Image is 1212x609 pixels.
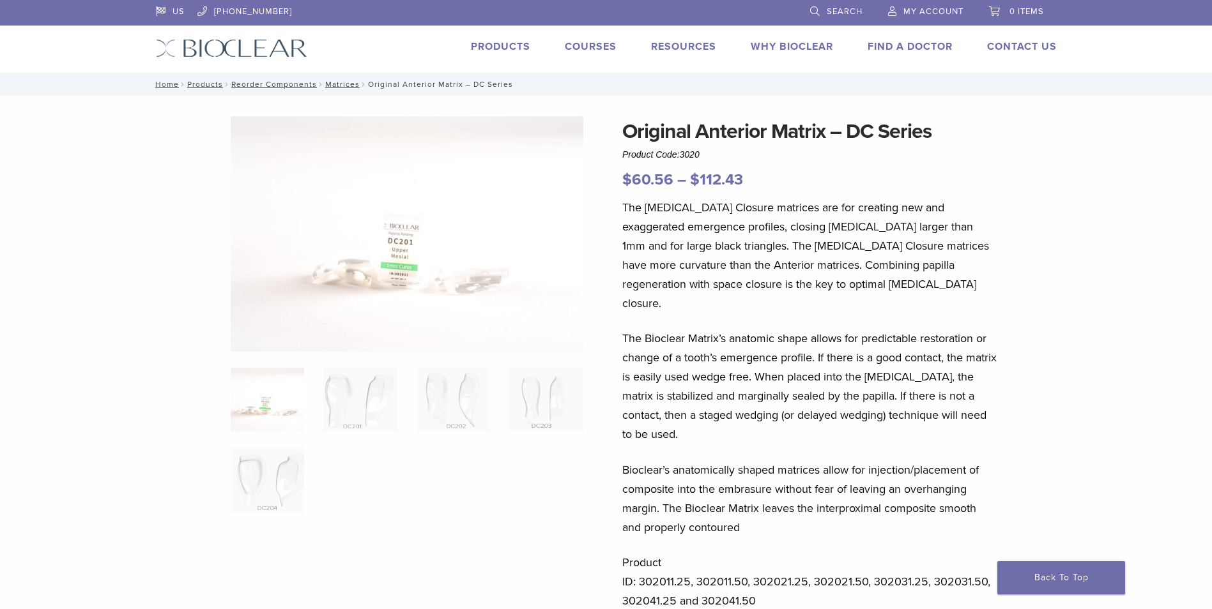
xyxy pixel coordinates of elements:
span: / [223,81,231,87]
a: Resources [651,40,716,53]
span: / [360,81,368,87]
span: 0 items [1009,6,1044,17]
bdi: 112.43 [690,170,743,189]
span: / [179,81,187,87]
a: Reorder Components [231,80,317,89]
img: Original Anterior Matrix - DC Series - Image 2 [323,368,397,432]
h1: Original Anterior Matrix – DC Series [622,116,998,147]
nav: Original Anterior Matrix – DC Series [146,73,1066,96]
a: Back To Top [997,561,1125,594]
span: – [677,170,686,189]
span: / [317,81,325,87]
p: The Bioclear Matrix’s anatomic shape allows for predictable restoration or change of a tooth’s em... [622,329,998,444]
bdi: 60.56 [622,170,673,189]
img: Original Anterior Matrix - DC Series - Image 3 [417,368,490,432]
span: My Account [903,6,963,17]
a: Products [471,40,530,53]
a: Home [151,80,179,89]
span: Product Code: [622,149,700,160]
a: Matrices [325,80,360,89]
span: Search [827,6,863,17]
span: $ [622,170,632,189]
p: The [MEDICAL_DATA] Closure matrices are for creating new and exaggerated emergence profiles, clos... [622,198,998,313]
img: Anterior-Original-DC-Series-Matrices-324x324.jpg [231,368,304,432]
span: 3020 [680,149,700,160]
a: Courses [565,40,617,53]
img: Original Anterior Matrix - DC Series - Image 5 [231,448,304,512]
a: Why Bioclear [751,40,833,53]
a: Contact Us [987,40,1057,53]
img: Anterior Original DC Series Matrices [231,116,583,352]
p: Bioclear’s anatomically shaped matrices allow for injection/placement of composite into the embra... [622,460,998,537]
img: Bioclear [156,39,307,57]
a: Find A Doctor [868,40,953,53]
a: Products [187,80,223,89]
img: Original Anterior Matrix - DC Series - Image 4 [509,368,583,432]
span: $ [690,170,700,189]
